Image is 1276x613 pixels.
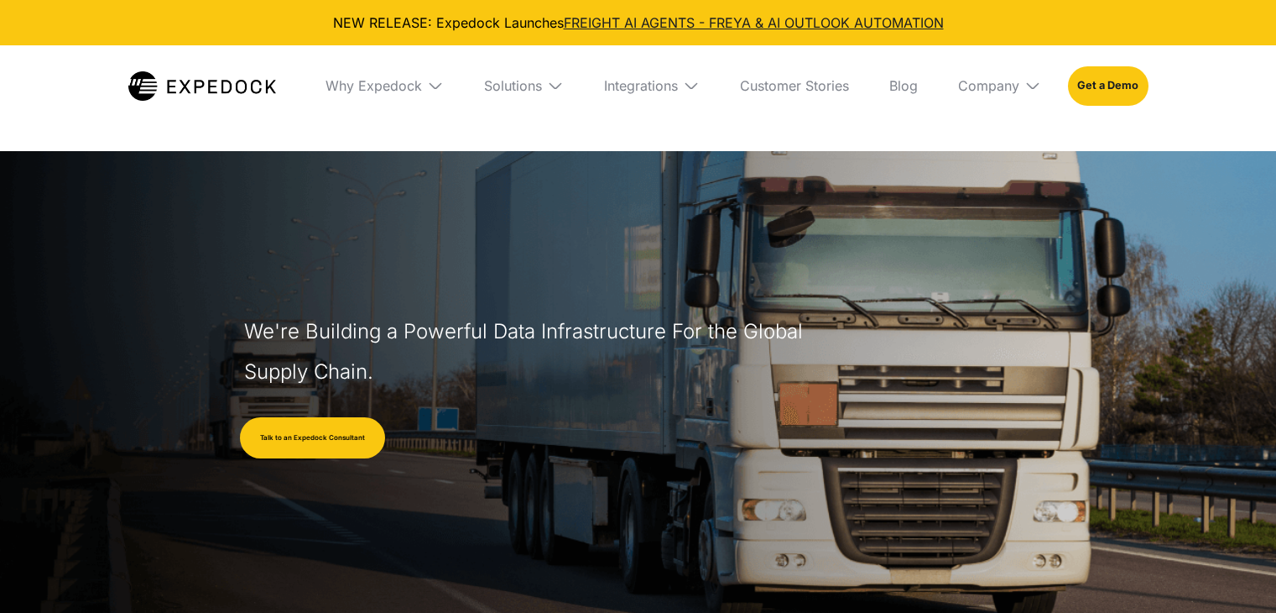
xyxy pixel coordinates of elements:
[604,77,678,94] div: Integrations
[958,77,1019,94] div: Company
[326,77,422,94] div: Why Expedock
[240,417,385,459] a: Talk to an Expedock Consultant
[876,45,931,126] a: Blog
[564,14,944,31] a: FREIGHT AI AGENTS - FREYA & AI OUTLOOK AUTOMATION
[484,77,542,94] div: Solutions
[727,45,862,126] a: Customer Stories
[13,13,1263,32] div: NEW RELEASE: Expedock Launches
[1068,66,1148,105] a: Get a Demo
[244,312,811,392] h1: We're Building a Powerful Data Infrastructure For the Global Supply Chain.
